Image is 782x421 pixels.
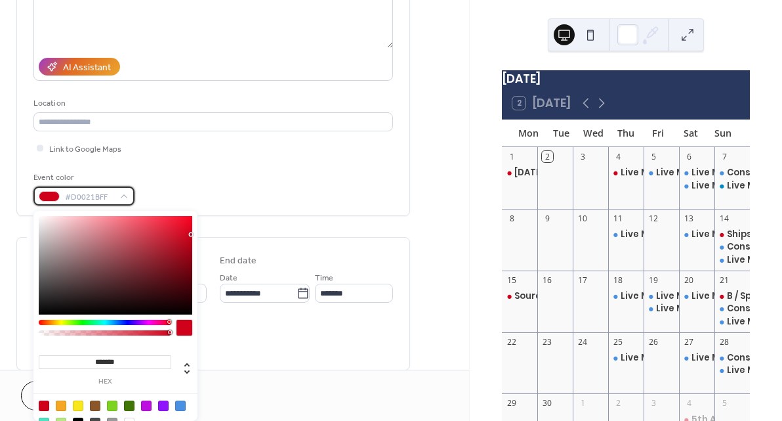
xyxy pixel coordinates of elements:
[608,167,644,179] div: Live Music: Houston Bernard
[644,167,679,179] div: Live Music: DJ Mark Sousa
[644,303,679,315] div: Live Music: DJ Cam Wick
[506,213,518,224] div: 8
[39,58,120,76] button: AI Assistant
[613,213,624,224] div: 11
[621,229,745,240] div: Live Music: [PERSON_NAME]
[648,213,659,224] div: 12
[608,229,644,240] div: Live Music: Spencer Singer
[613,275,624,286] div: 18
[33,171,132,185] div: Event color
[719,151,730,162] div: 7
[613,336,624,347] div: 25
[545,120,577,146] div: Tue
[577,398,588,409] div: 1
[679,290,714,302] div: Live Music: Sunset View
[542,213,553,224] div: 9
[684,151,695,162] div: 6
[719,398,730,409] div: 5
[141,401,152,411] div: #BD10E0
[506,151,518,162] div: 1
[719,275,730,286] div: 21
[714,254,750,266] div: Live Music: 7 Day Weekend
[714,167,750,179] div: Conscious Reggae Band
[644,290,679,302] div: Live Music: Band Moe Jurphy
[577,120,609,146] div: Wed
[714,303,750,315] div: Conscious Reggae Band
[502,167,537,179] div: Labor Day White Party
[124,401,134,411] div: #417505
[63,61,111,75] div: AI Assistant
[679,352,714,364] div: Live Music: Eli Cash Band
[648,275,659,286] div: 19
[506,336,518,347] div: 22
[542,151,553,162] div: 2
[719,213,730,224] div: 14
[674,120,707,146] div: Sat
[514,167,602,179] div: [DATE] White Party
[33,97,390,110] div: Location
[577,213,588,224] div: 10
[714,365,750,376] div: Live Music: The Beat Drops
[502,70,750,87] div: [DATE]
[506,398,518,409] div: 29
[577,336,588,347] div: 24
[719,336,730,347] div: 28
[648,336,659,347] div: 26
[220,254,257,268] div: End date
[577,275,588,286] div: 17
[684,336,695,347] div: 27
[684,213,695,224] div: 13
[577,151,588,162] div: 3
[707,120,739,146] div: Sun
[621,290,745,302] div: Live Music: [PERSON_NAME]
[39,378,171,386] label: hex
[613,398,624,409] div: 2
[714,180,750,192] div: Live Music: Weekend Alibi
[679,167,714,179] div: Live Music: Different StrokeZ
[502,290,537,302] div: Source Method Presents Do Not Disturb: Modern Mindful Pop-Up Series
[39,401,49,411] div: #D0021B
[714,316,750,328] div: Live Music: Legends of Summer
[613,151,624,162] div: 4
[220,271,237,285] span: Date
[506,275,518,286] div: 15
[609,120,642,146] div: Thu
[175,401,186,411] div: #4A90E2
[714,229,750,240] div: Ships & Shops: Harry and Lou's Vintage Market
[679,180,714,192] div: Live Music: DJ Ryan Brown
[714,290,750,302] div: B / Spoke Fitness Takeover
[73,401,83,411] div: #F8E71C
[621,167,745,179] div: Live Music: [PERSON_NAME]
[158,401,169,411] div: #9013FE
[714,352,750,364] div: Conscious Reggae Band
[542,275,553,286] div: 16
[714,241,750,253] div: Conscious Reggae Band
[642,120,674,146] div: Fri
[21,381,102,410] button: Cancel
[542,336,553,347] div: 23
[684,398,695,409] div: 4
[107,401,117,411] div: #7ED321
[315,271,333,285] span: Time
[512,120,545,146] div: Mon
[90,401,100,411] div: #8B572A
[49,143,121,156] span: Link to Google Maps
[679,229,714,240] div: Live Music: Overserved Again
[648,151,659,162] div: 5
[65,190,113,204] span: #D0021BFF
[608,290,644,302] div: Live Music: Chris Ballerini
[621,352,757,364] div: Live Music: Overserved Again
[648,398,659,409] div: 3
[56,401,66,411] div: #F5A623
[684,275,695,286] div: 20
[542,398,553,409] div: 30
[608,352,644,364] div: Live Music: Overserved Again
